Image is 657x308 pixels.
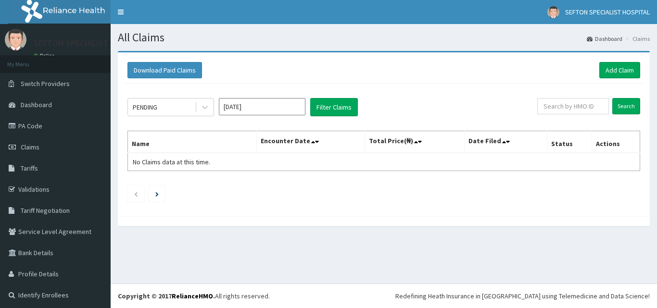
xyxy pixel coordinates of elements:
[128,131,257,153] th: Name
[310,98,358,116] button: Filter Claims
[118,292,215,300] strong: Copyright © 2017 .
[587,35,622,43] a: Dashboard
[612,98,640,114] input: Search
[172,292,213,300] a: RelianceHMO
[21,164,38,172] span: Tariffs
[155,189,159,198] a: Next page
[127,62,202,78] button: Download Paid Claims
[547,131,592,153] th: Status
[34,39,148,48] p: SEFTON SPECIALIST HOSPITAL
[592,131,640,153] th: Actions
[565,8,650,16] span: SEFTON SPECIALIST HOSPITAL
[623,35,650,43] li: Claims
[257,131,365,153] th: Encounter Date
[5,29,26,50] img: User Image
[365,131,465,153] th: Total Price(₦)
[34,52,57,59] a: Online
[133,102,157,112] div: PENDING
[21,100,52,109] span: Dashboard
[537,98,609,114] input: Search by HMO ID
[465,131,547,153] th: Date Filed
[111,283,657,308] footer: All rights reserved.
[133,158,210,166] span: No Claims data at this time.
[219,98,305,115] input: Select Month and Year
[599,62,640,78] a: Add Claim
[118,31,650,44] h1: All Claims
[395,291,650,301] div: Redefining Heath Insurance in [GEOGRAPHIC_DATA] using Telemedicine and Data Science!
[21,206,70,215] span: Tariff Negotiation
[547,6,559,18] img: User Image
[134,189,138,198] a: Previous page
[21,79,70,88] span: Switch Providers
[21,143,39,151] span: Claims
